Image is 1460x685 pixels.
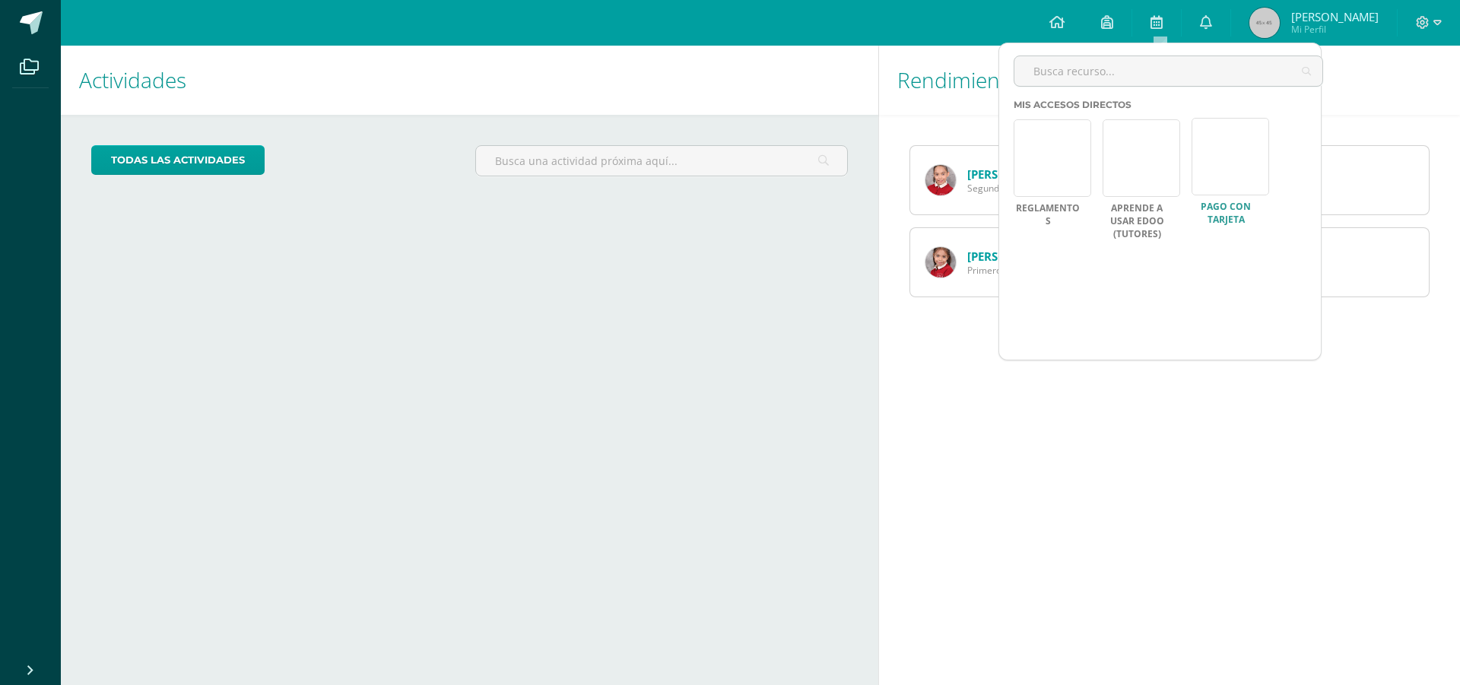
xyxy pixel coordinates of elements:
a: Reglamentos [1014,202,1082,228]
input: Busca una actividad próxima aquí... [476,146,846,176]
a: Aprende a usar Edoo (Tutores) [1103,202,1171,240]
img: 45x45 [1249,8,1280,38]
span: Mis accesos directos [1014,99,1131,110]
span: Mi Perfil [1291,23,1379,36]
h1: Rendimiento de mis hijos [897,46,1442,115]
span: [PERSON_NAME] [1291,9,1379,24]
a: todas las Actividades [91,145,265,175]
h1: Actividades [79,46,860,115]
a: [PERSON_NAME] [967,166,1058,182]
a: PAGO CON TARJETA [1192,201,1260,227]
img: ceae8f6bf92c6beee1491f6e2cc924f0.png [925,165,956,195]
a: [PERSON_NAME] [967,249,1058,264]
span: Primero Primaria [967,264,1058,277]
img: fc644ac739c0adb0303990807fd84981.png [925,247,956,277]
span: Segundo Primaria [967,182,1058,195]
input: Busca recurso... [1014,56,1322,86]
